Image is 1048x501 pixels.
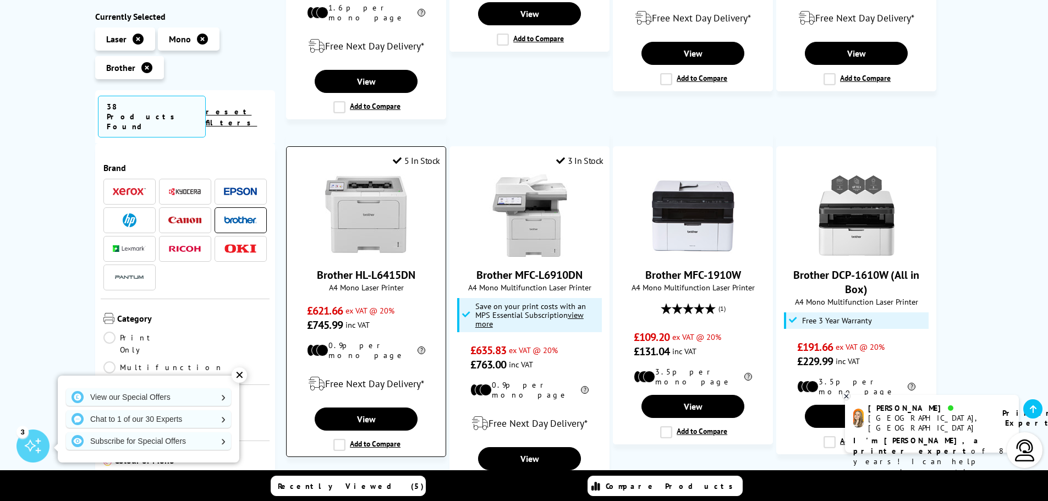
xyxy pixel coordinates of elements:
[106,62,135,73] span: Brother
[478,447,580,470] a: View
[509,359,533,370] span: inc VAT
[333,101,400,113] label: Add to Compare
[17,426,29,438] div: 3
[476,268,583,282] a: Brother MFC-L6910DN
[853,436,981,456] b: I'm [PERSON_NAME], a printer expert
[652,248,734,259] a: Brother MFC-1910W
[509,345,558,355] span: ex VAT @ 20%
[660,426,727,438] label: Add to Compare
[224,242,257,256] a: OKI
[315,70,417,93] a: View
[797,377,915,397] li: 3.5p per mono page
[168,242,201,256] a: Ricoh
[271,476,426,496] a: Recently Viewed (5)
[307,304,343,318] span: £621.66
[113,246,146,252] img: Lexmark
[619,3,767,34] div: modal_delivery
[224,213,257,227] a: Brother
[805,42,907,65] a: View
[103,162,267,173] span: Brand
[168,217,201,224] img: Canon
[123,213,136,227] img: HP
[470,343,506,357] span: £635.83
[634,344,670,359] span: £131.04
[103,313,114,324] img: Category
[793,268,919,296] a: Brother DCP-1610W (All in Box)
[113,213,146,227] a: HP
[169,34,191,45] span: Mono
[292,31,440,62] div: modal_delivery
[456,282,603,293] span: A4 Mono Multifunction Laser Printer
[634,330,670,344] span: £109.20
[672,346,696,356] span: inc VAT
[797,354,833,368] span: £229.99
[606,481,739,491] span: Compare Products
[797,340,833,354] span: £191.66
[641,395,744,418] a: View
[168,185,201,199] a: Kyocera
[853,409,864,428] img: amy-livechat.png
[345,305,394,316] span: ex VAT @ 20%
[475,301,586,329] span: Save on your print costs with an MPS Essential Subscription
[66,410,231,428] a: Chat to 1 of our 30 Experts
[652,174,734,257] img: Brother MFC-1910W
[117,313,267,326] span: Category
[836,342,885,352] span: ex VAT @ 20%
[292,282,440,293] span: A4 Mono Laser Printer
[224,188,257,196] img: Epson
[824,436,891,448] label: Add to Compare
[645,268,741,282] a: Brother MFC-1910W
[868,403,989,413] div: [PERSON_NAME]
[278,481,424,491] span: Recently Viewed (5)
[475,310,584,329] u: view more
[588,476,743,496] a: Compare Products
[292,368,440,399] div: modal_delivery
[641,42,744,65] a: View
[824,73,891,85] label: Add to Compare
[470,380,589,400] li: 0.9p per mono page
[393,155,440,166] div: 5 In Stock
[98,96,206,137] span: 38 Products Found
[224,216,257,224] img: Brother
[113,271,146,284] img: Pantum
[815,248,898,259] a: Brother DCP-1610W (All in Box)
[782,296,930,307] span: A4 Mono Multifunction Laser Printer
[456,408,603,439] div: modal_delivery
[113,188,146,196] img: Xerox
[805,405,907,428] a: View
[672,332,721,342] span: ex VAT @ 20%
[815,174,898,257] img: Brother DCP-1610W (All in Box)
[853,436,1011,488] p: of 8 years! I can help you choose the right product
[470,357,506,372] span: £763.00
[634,367,752,387] li: 3.5p per mono page
[224,244,257,254] img: OKI
[206,107,257,128] a: reset filters
[168,246,201,252] img: Ricoh
[307,318,343,332] span: £745.99
[103,332,185,356] a: Print Only
[315,408,417,431] a: View
[168,213,201,227] a: Canon
[224,185,257,199] a: Epson
[478,2,580,25] a: View
[802,316,872,325] span: Free 3 Year Warranty
[325,248,408,259] a: Brother HL-L6415DN
[836,356,860,366] span: inc VAT
[718,298,726,319] span: (1)
[168,188,201,196] img: Kyocera
[113,185,146,199] a: Xerox
[307,3,425,23] li: 1.6p per mono page
[103,361,223,373] a: Multifunction
[325,174,408,257] img: Brother HL-L6415DN
[66,432,231,450] a: Subscribe for Special Offers
[106,34,127,45] span: Laser
[95,11,276,22] div: Currently Selected
[307,340,425,360] li: 0.9p per mono page
[317,268,415,282] a: Brother HL-L6415DN
[489,248,571,259] a: Brother MFC-L6910DN
[619,282,767,293] span: A4 Mono Multifunction Laser Printer
[660,73,727,85] label: Add to Compare
[66,388,231,406] a: View our Special Offers
[868,413,989,433] div: [GEOGRAPHIC_DATA], [GEOGRAPHIC_DATA]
